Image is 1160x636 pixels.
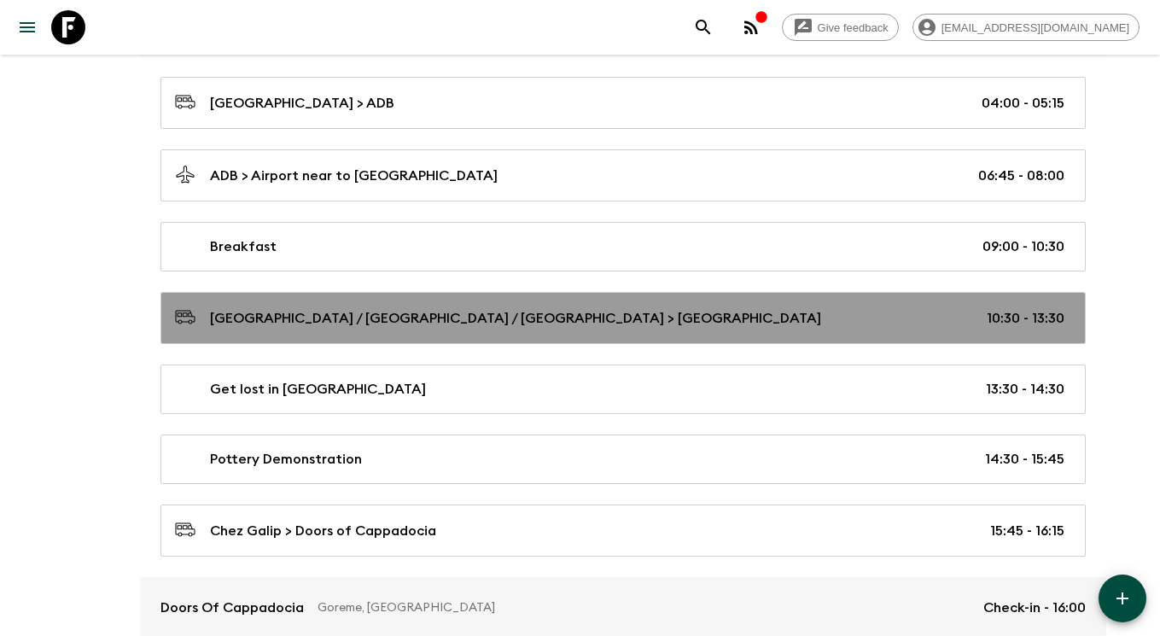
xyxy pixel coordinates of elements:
[985,449,1064,470] p: 14:30 - 15:45
[686,10,720,44] button: search adventures
[210,449,362,470] p: Pottery Demonstration
[982,93,1064,114] p: 04:00 - 05:15
[160,77,1086,129] a: [GEOGRAPHIC_DATA] > ADB04:00 - 05:15
[160,598,304,618] p: Doors Of Cappadocia
[990,521,1064,541] p: 15:45 - 16:15
[986,379,1064,400] p: 13:30 - 14:30
[210,93,394,114] p: [GEOGRAPHIC_DATA] > ADB
[160,365,1086,414] a: Get lost in [GEOGRAPHIC_DATA]13:30 - 14:30
[210,166,498,186] p: ADB > Airport near to [GEOGRAPHIC_DATA]
[982,236,1064,257] p: 09:00 - 10:30
[210,308,821,329] p: [GEOGRAPHIC_DATA] / [GEOGRAPHIC_DATA] / [GEOGRAPHIC_DATA] > [GEOGRAPHIC_DATA]
[808,21,898,34] span: Give feedback
[782,14,899,41] a: Give feedback
[160,222,1086,271] a: Breakfast09:00 - 10:30
[987,308,1064,329] p: 10:30 - 13:30
[983,598,1086,618] p: Check-in - 16:00
[932,21,1139,34] span: [EMAIL_ADDRESS][DOMAIN_NAME]
[160,292,1086,344] a: [GEOGRAPHIC_DATA] / [GEOGRAPHIC_DATA] / [GEOGRAPHIC_DATA] > [GEOGRAPHIC_DATA]10:30 - 13:30
[912,14,1140,41] div: [EMAIL_ADDRESS][DOMAIN_NAME]
[210,521,436,541] p: Chez Galip > Doors of Cappadocia
[160,505,1086,557] a: Chez Galip > Doors of Cappadocia15:45 - 16:15
[10,10,44,44] button: menu
[210,236,277,257] p: Breakfast
[978,166,1064,186] p: 06:45 - 08:00
[318,599,970,616] p: Goreme, [GEOGRAPHIC_DATA]
[160,149,1086,201] a: ADB > Airport near to [GEOGRAPHIC_DATA]06:45 - 08:00
[160,435,1086,484] a: Pottery Demonstration14:30 - 15:45
[210,379,426,400] p: Get lost in [GEOGRAPHIC_DATA]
